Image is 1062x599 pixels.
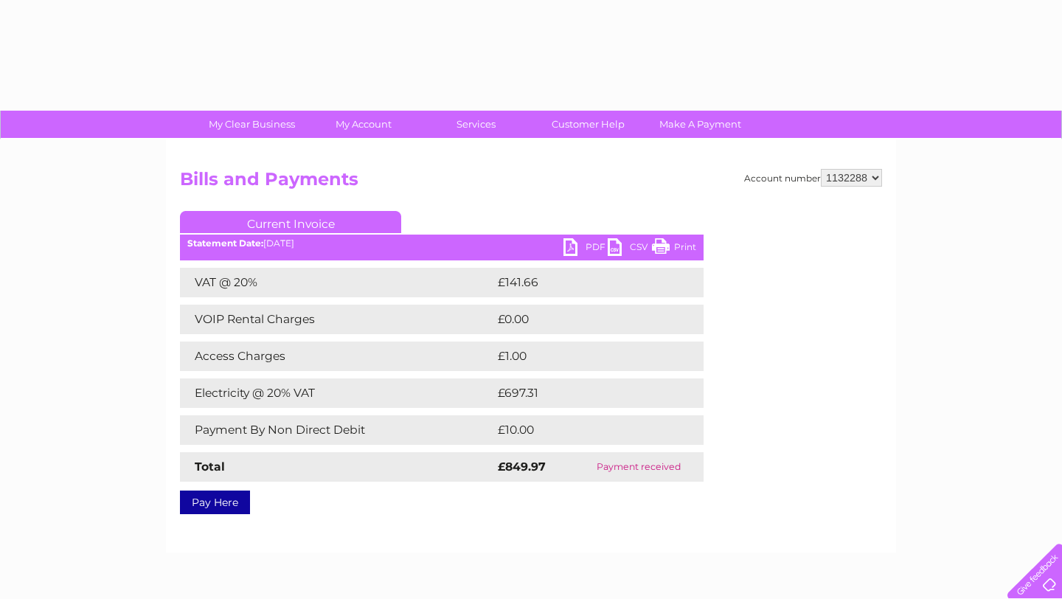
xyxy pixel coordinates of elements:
td: £1.00 [494,342,668,371]
a: Customer Help [527,111,649,138]
strong: Total [195,460,225,474]
a: Print [652,238,696,260]
a: My Account [303,111,425,138]
a: My Clear Business [191,111,313,138]
a: Make A Payment [639,111,761,138]
a: PDF [563,238,608,260]
a: CSV [608,238,652,260]
td: £141.66 [494,268,676,297]
td: Electricity @ 20% VAT [180,378,494,408]
td: Payment received [573,452,704,482]
a: Services [415,111,537,138]
a: Pay Here [180,491,250,514]
h2: Bills and Payments [180,169,882,197]
td: VOIP Rental Charges [180,305,494,334]
div: [DATE] [180,238,704,249]
b: Statement Date: [187,238,263,249]
td: Access Charges [180,342,494,371]
div: Account number [744,169,882,187]
td: £697.31 [494,378,676,408]
td: £10.00 [494,415,673,445]
strong: £849.97 [498,460,546,474]
td: Payment By Non Direct Debit [180,415,494,445]
td: £0.00 [494,305,670,334]
td: VAT @ 20% [180,268,494,297]
a: Current Invoice [180,211,401,233]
